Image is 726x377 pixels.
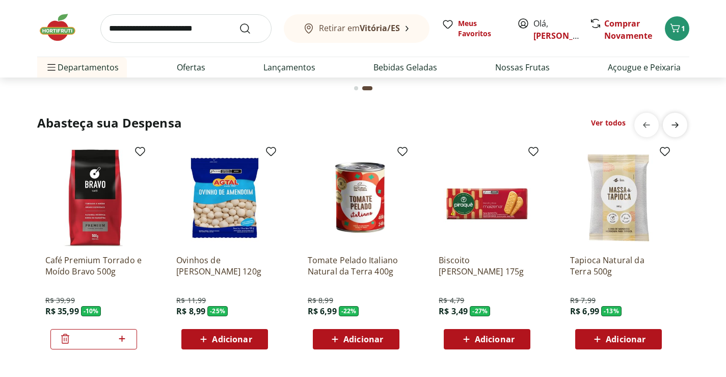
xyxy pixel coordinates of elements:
span: Adicionar [606,335,646,343]
a: Tapioca Natural da Terra 500g [570,255,667,277]
img: Café Premium Torrado e Moído Bravo 500g [45,149,142,246]
span: R$ 7,99 [570,295,596,306]
span: R$ 6,99 [308,306,337,317]
button: Adicionar [181,329,268,349]
span: Adicionar [475,335,515,343]
span: R$ 11,99 [176,295,206,306]
a: Biscoito [PERSON_NAME] 175g [439,255,535,277]
a: Meus Favoritos [442,18,505,39]
input: search [100,14,272,43]
a: Açougue e Peixaria [608,61,681,73]
a: Ofertas [177,61,205,73]
img: Hortifruti [37,12,88,43]
button: Adicionar [313,329,399,349]
span: - 25 % [207,306,228,316]
span: - 27 % [470,306,490,316]
a: Ver todos [591,118,626,128]
a: Tomate Pelado Italiano Natural da Terra 400g [308,255,405,277]
h2: Abasteça sua Despensa [37,115,182,131]
button: Adicionar [444,329,530,349]
img: Biscoito Maizena Piraque 175g [439,149,535,246]
span: Olá, [533,17,579,42]
span: Meus Favoritos [458,18,505,39]
span: R$ 3,49 [439,306,468,317]
a: Lançamentos [263,61,315,73]
span: R$ 39,99 [45,295,75,306]
span: Departamentos [45,55,119,80]
span: R$ 8,99 [308,295,333,306]
span: - 22 % [339,306,359,316]
span: R$ 35,99 [45,306,79,317]
a: Bebidas Geladas [373,61,437,73]
img: Ovinhos de Amendoim Agtal 120g [176,149,273,246]
button: Go to page 1 from fs-carousel [352,76,360,100]
a: Ovinhos de [PERSON_NAME] 120g [176,255,273,277]
span: - 10 % [81,306,101,316]
b: Vitória/ES [360,22,400,34]
button: Retirar emVitória/ES [284,14,429,43]
span: R$ 8,99 [176,306,205,317]
a: Nossas Frutas [495,61,550,73]
button: next [663,113,687,137]
span: Adicionar [212,335,252,343]
a: [PERSON_NAME] [533,30,600,41]
button: Current page from fs-carousel [360,76,374,100]
button: Submit Search [239,22,263,35]
span: R$ 6,99 [570,306,599,317]
span: R$ 4,79 [439,295,464,306]
span: - 13 % [601,306,622,316]
span: Adicionar [343,335,383,343]
button: Menu [45,55,58,80]
img: Tomate Pelado Italiano Natural da Terra 400g [308,149,405,246]
a: Café Premium Torrado e Moído Bravo 500g [45,255,142,277]
button: Carrinho [665,16,689,41]
span: 1 [681,23,685,33]
a: Comprar Novamente [604,18,652,41]
button: Adicionar [575,329,662,349]
button: previous [634,113,659,137]
img: Tapioca Natural da Terra 500g [570,149,667,246]
span: Retirar em [319,23,400,33]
